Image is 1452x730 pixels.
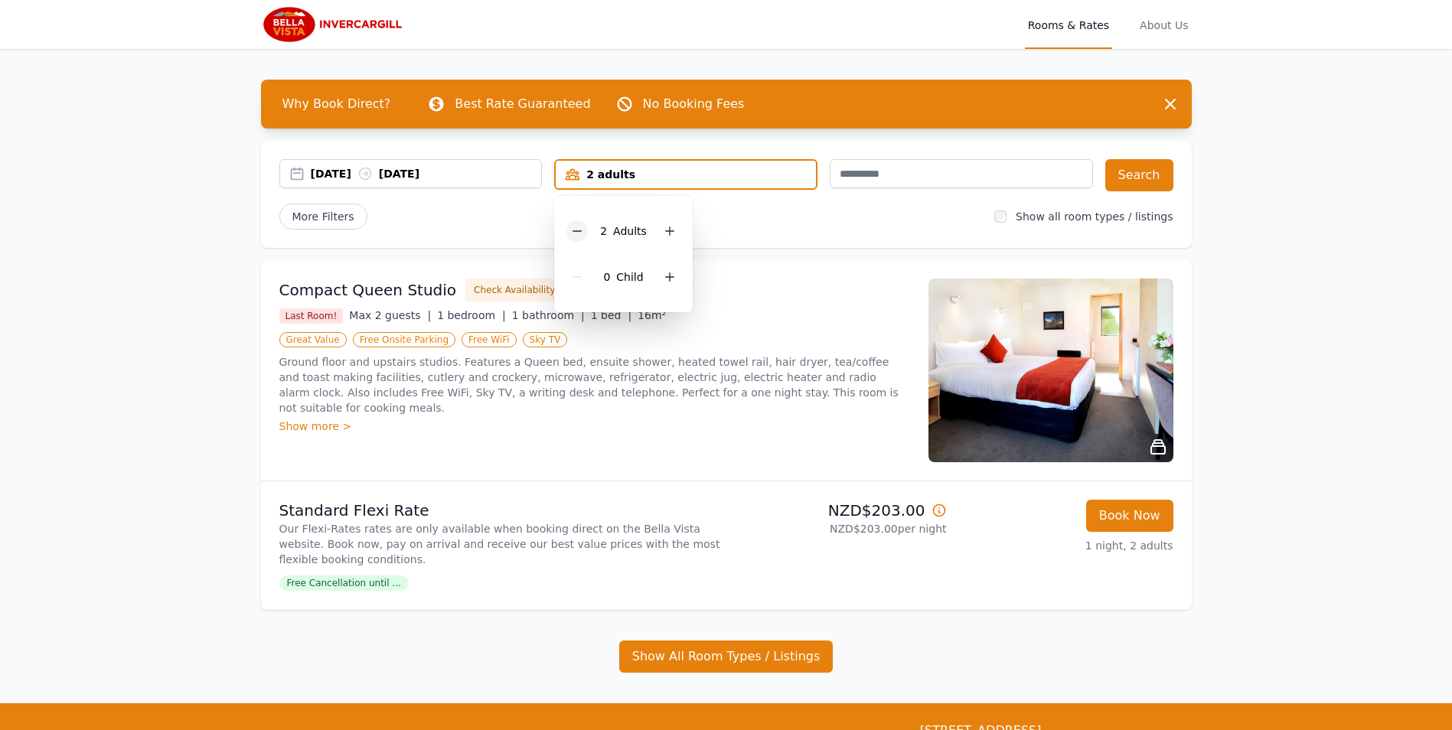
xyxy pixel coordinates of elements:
p: No Booking Fees [643,95,745,113]
button: Check Availability [465,279,563,301]
span: 0 [603,271,610,283]
p: Standard Flexi Rate [279,500,720,521]
span: 2 [600,225,607,237]
button: Search [1105,159,1173,191]
span: 16m² [638,309,666,321]
span: Free WiFi [462,332,517,347]
span: 1 bathroom | [512,309,585,321]
p: 1 night, 2 adults [959,538,1173,553]
button: Book Now [1086,500,1173,532]
div: Show more > [279,419,910,434]
span: Last Room! [279,308,344,324]
span: More Filters [279,204,367,230]
p: Ground floor and upstairs studios. Features a Queen bed, ensuite shower, heated towel rail, hair ... [279,354,910,416]
span: Max 2 guests | [349,309,431,321]
span: Free Cancellation until ... [279,575,409,591]
span: 1 bed | [591,309,631,321]
p: NZD$203.00 per night [733,521,947,536]
div: [DATE] [DATE] [311,166,542,181]
span: Child [616,271,643,283]
p: Best Rate Guaranteed [455,95,590,113]
button: Show All Room Types / Listings [619,640,834,673]
span: Adult s [613,225,647,237]
h3: Compact Queen Studio [279,279,457,301]
img: Bella Vista Invercargill [261,6,408,43]
span: 1 bedroom | [437,309,506,321]
p: NZD$203.00 [733,500,947,521]
label: Show all room types / listings [1016,210,1173,223]
span: Great Value [279,332,347,347]
span: Free Onsite Parking [353,332,455,347]
span: Sky TV [523,332,568,347]
p: Our Flexi-Rates rates are only available when booking direct on the Bella Vista website. Book now... [279,521,720,567]
div: 2 adults [556,167,816,182]
span: Why Book Direct? [270,89,403,119]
